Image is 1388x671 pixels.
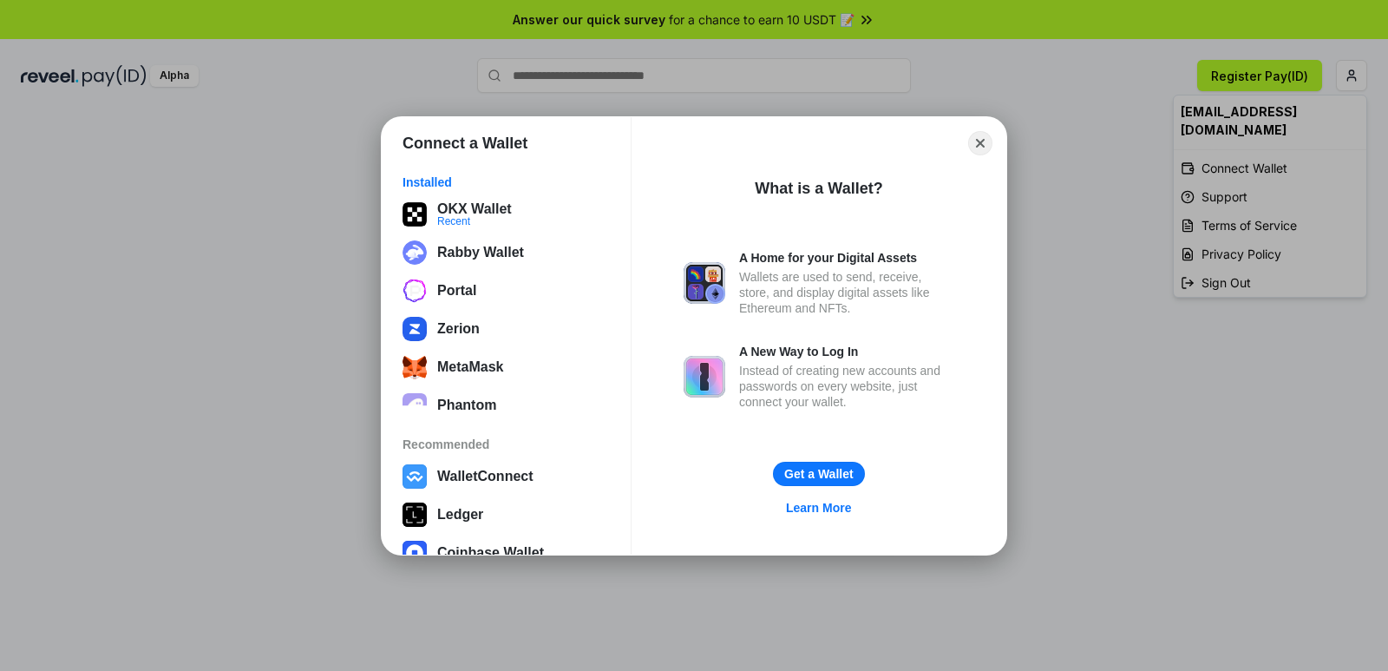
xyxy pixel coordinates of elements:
[968,131,992,155] button: Close
[397,197,615,232] button: OKX WalletRecent
[786,500,851,516] div: Learn More
[437,201,512,216] div: OKX Wallet
[397,273,615,308] button: Portal
[397,312,615,346] button: Zerion
[403,464,427,489] img: svg+xml,%3Csvg%20width%3D%2228%22%20height%3D%2228%22%20viewBox%3D%220%200%2028%2028%22%20fill%3D...
[403,393,427,418] img: epq2vO3P5aLWl15yRS7Q49p1fHTx2Sgh99jU3kfXv7cnPATIVQHAx5oQs66JWv3SWEjHOsb3kKgmE5WNBxBId7C8gm8wEgOvz...
[776,497,861,519] a: Learn More
[403,317,427,341] img: svg+xml,%3Csvg%20xmlns%3D%22http%3A%2F%2Fwww.w3.org%2F2000%2Fsvg%22%20width%3D%22512%22%20height%...
[437,507,483,523] div: Ledger
[437,215,512,226] div: Recent
[437,283,476,299] div: Portal
[684,262,725,304] img: svg+xml,%3Csvg%20xmlns%3D%22http%3A%2F%2Fwww.w3.org%2F2000%2Fsvg%22%20fill%3D%22none%22%20viewBox...
[773,462,865,486] button: Get a Wallet
[403,437,610,452] div: Recommended
[403,174,610,190] div: Installed
[739,363,954,410] div: Instead of creating new accounts and passwords on every website, just connect your wallet.
[437,321,480,337] div: Zerion
[403,202,427,227] img: 5VZ71FV6L7PA3gg3tXrdQ+DgLhC+75Wq3no69P3MC0NFQpx2lL04Ql9gHK1bRDjsSBIvScBnDTk1WrlGIZBorIDEYJj+rhdgn...
[739,344,954,359] div: A New Way to Log In
[403,240,427,265] img: svg+xml;base64,PHN2ZyB3aWR0aD0iMzIiIGhlaWdodD0iMzIiIHZpZXdCb3g9IjAgMCAzMiAzMiIgZmlsbD0ibm9uZSIgeG...
[403,503,427,527] img: svg+xml,%3Csvg%20xmlns%3D%22http%3A%2F%2Fwww.w3.org%2F2000%2Fsvg%22%20width%3D%2228%22%20height%3...
[397,459,615,494] button: WalletConnect
[784,466,854,482] div: Get a Wallet
[437,469,534,484] div: WalletConnect
[739,250,954,266] div: A Home for your Digital Assets
[684,356,725,398] img: svg+xml,%3Csvg%20xmlns%3D%22http%3A%2F%2Fwww.w3.org%2F2000%2Fsvg%22%20fill%3D%22none%22%20viewBox...
[437,359,503,375] div: MetaMask
[437,545,544,561] div: Coinbase Wallet
[437,398,496,413] div: Phantom
[403,541,427,565] img: svg+xml,%3Csvg%20width%3D%2228%22%20height%3D%2228%22%20viewBox%3D%220%200%2028%2028%22%20fill%3D...
[403,133,527,154] h1: Connect a Wallet
[403,279,427,303] img: svg+xml;base64,PHN2ZyB3aWR0aD0iMjYiIGhlaWdodD0iMjYiIHZpZXdCb3g9IjAgMCAyNiAyNiIgZmlsbD0ibm9uZSIgeG...
[397,235,615,270] button: Rabby Wallet
[755,178,882,199] div: What is a Wallet?
[437,245,524,260] div: Rabby Wallet
[397,350,615,385] button: MetaMask
[403,355,427,379] img: svg+xml;base64,PHN2ZyB3aWR0aD0iMzUiIGhlaWdodD0iMzQiIHZpZXdCb3g9IjAgMCAzNSAzNCIgZmlsbD0ibm9uZSIgeG...
[397,497,615,532] button: Ledger
[397,536,615,570] button: Coinbase Wallet
[739,269,954,316] div: Wallets are used to send, receive, store, and display digital assets like Ethereum and NFTs.
[397,388,615,423] button: Phantom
